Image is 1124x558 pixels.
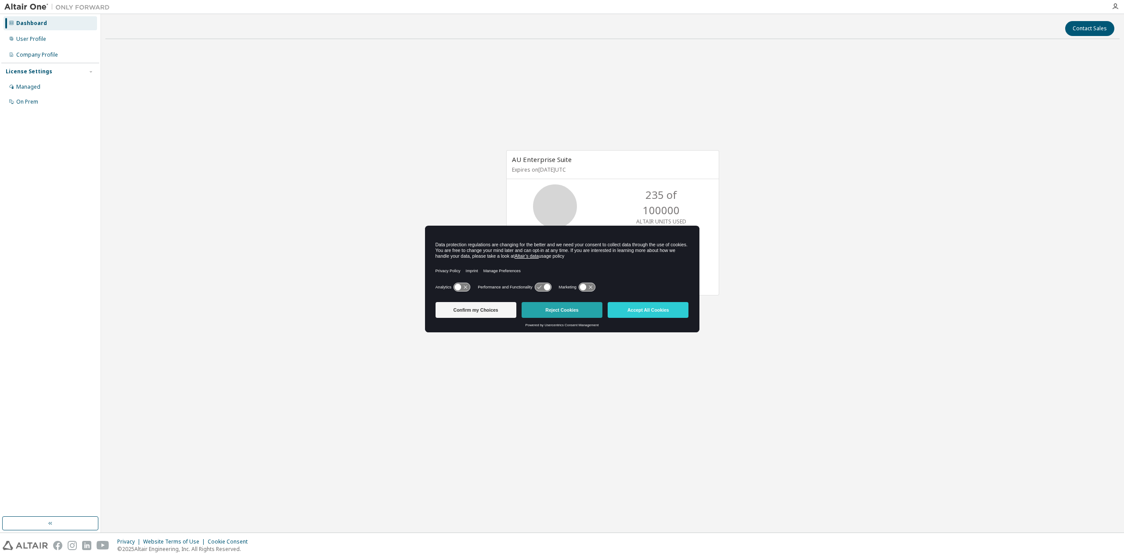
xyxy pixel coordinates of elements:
div: Dashboard [16,20,47,27]
img: facebook.svg [53,541,62,550]
div: Company Profile [16,51,58,58]
div: On Prem [16,98,38,105]
span: AU Enterprise Suite [512,155,572,164]
div: Managed [16,83,40,90]
button: Contact Sales [1065,21,1114,36]
img: Altair One [4,3,114,11]
img: youtube.svg [97,541,109,550]
div: Cookie Consent [208,538,253,545]
div: Website Terms of Use [143,538,208,545]
p: © 2025 Altair Engineering, Inc. All Rights Reserved. [117,545,253,553]
div: License Settings [6,68,52,75]
img: linkedin.svg [82,541,91,550]
p: Expires on [DATE] UTC [512,166,711,173]
p: 235 of 100000 [626,187,696,218]
img: altair_logo.svg [3,541,48,550]
div: User Profile [16,36,46,43]
div: Privacy [117,538,143,545]
p: ALTAIR UNITS USED [636,218,686,225]
img: instagram.svg [68,541,77,550]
